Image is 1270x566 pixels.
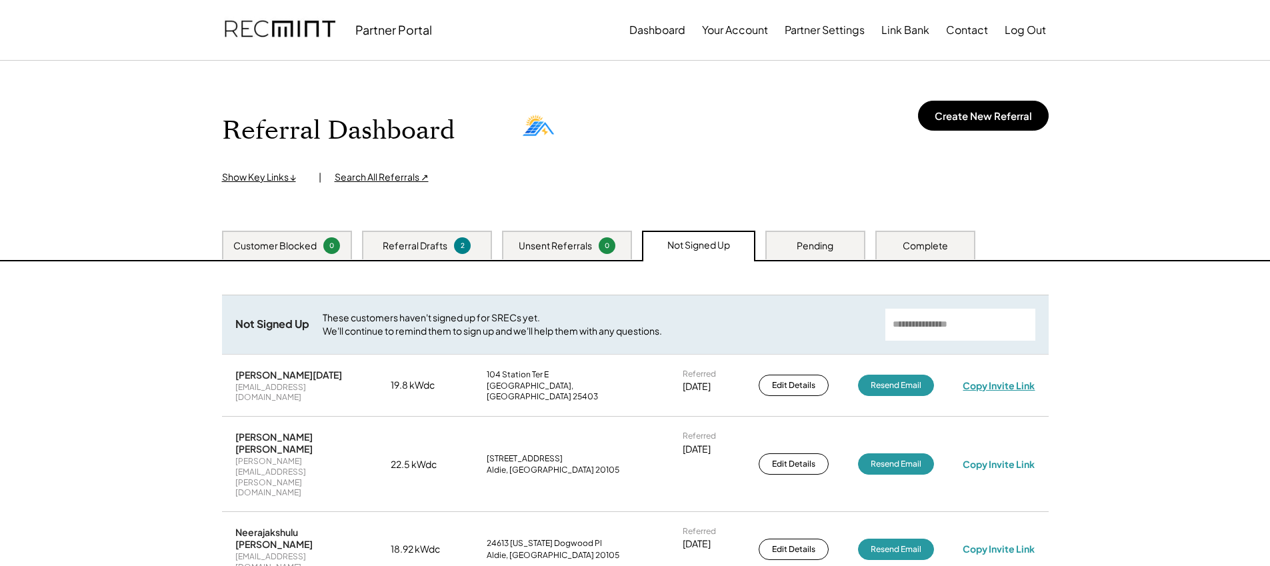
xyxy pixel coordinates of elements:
div: Copy Invite Link [963,379,1035,391]
div: Unsent Referrals [519,239,592,253]
button: Edit Details [759,539,829,560]
div: Show Key Links ↓ [222,171,305,184]
div: 24613 [US_STATE] Dogwood Pl [487,538,602,549]
div: Referral Drafts [383,239,447,253]
div: [EMAIL_ADDRESS][DOMAIN_NAME] [235,382,362,403]
div: 104 Station Ter E [487,369,549,380]
div: 18.92 kWdc [391,543,457,556]
div: 0 [325,241,338,251]
div: [PERSON_NAME][EMAIL_ADDRESS][PERSON_NAME][DOMAIN_NAME] [235,456,362,497]
div: Aldie, [GEOGRAPHIC_DATA] 20105 [487,465,619,475]
div: Partner Portal [355,22,432,37]
div: Complete [903,239,948,253]
img: recmint-logotype%403x.png [225,7,335,53]
div: Referred [683,369,716,379]
div: Not Signed Up [235,317,309,331]
div: These customers haven't signed up for SRECs yet. We'll continue to remind them to sign up and we'... [323,311,872,337]
div: Copy Invite Link [963,543,1035,555]
div: [DATE] [683,380,711,393]
button: Your Account [702,17,768,43]
div: Neerajakshulu [PERSON_NAME] [235,526,362,550]
div: [DATE] [683,537,711,551]
button: Log Out [1005,17,1046,43]
img: PNG-2.png [501,94,575,167]
h1: Referral Dashboard [222,115,455,147]
div: [STREET_ADDRESS] [487,453,563,464]
div: Aldie, [GEOGRAPHIC_DATA] 20105 [487,550,619,561]
div: 2 [456,241,469,251]
div: Customer Blocked [233,239,317,253]
div: Copy Invite Link [963,458,1035,470]
button: Resend Email [858,375,934,396]
button: Link Bank [881,17,929,43]
div: Referred [683,526,716,537]
div: Referred [683,431,716,441]
div: | [319,171,321,184]
div: 19.8 kWdc [391,379,457,392]
div: [PERSON_NAME][DATE] [235,369,342,381]
button: Contact [946,17,988,43]
div: 0 [601,241,613,251]
div: Not Signed Up [667,239,730,252]
button: Partner Settings [785,17,865,43]
button: Dashboard [629,17,685,43]
div: [GEOGRAPHIC_DATA], [GEOGRAPHIC_DATA] 25403 [487,381,653,401]
div: [PERSON_NAME] [PERSON_NAME] [235,431,362,455]
button: Resend Email [858,539,934,560]
div: 22.5 kWdc [391,458,457,471]
div: [DATE] [683,443,711,456]
button: Edit Details [759,453,829,475]
button: Create New Referral [918,101,1049,131]
button: Edit Details [759,375,829,396]
div: Search All Referrals ↗ [335,171,429,184]
div: Pending [797,239,833,253]
button: Resend Email [858,453,934,475]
